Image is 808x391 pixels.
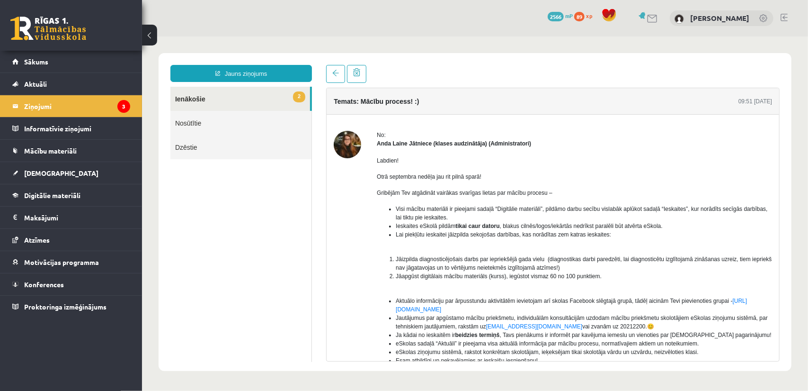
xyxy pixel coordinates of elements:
[117,100,130,113] i: 3
[254,304,557,310] span: eSkolas sadaļā “Aktuāli” ir pieejama visa aktuālā informācija par mācību procesu, normatīvajiem a...
[12,95,130,117] a: Ziņojumi3
[548,12,564,21] span: 2566
[313,295,358,302] b: beidzies termiņš
[28,74,169,99] a: Nosūtītie
[12,51,130,73] a: Sākums
[254,186,521,193] span: Ieskaites eSkolā pildām , blakus cilnēs/logos/iekārtās nedrīkst paralēli būt atvērta eSkola.
[235,137,339,144] span: Otrā septembra nedēļa jau rit pilnā sparā!
[505,287,512,293] span: 😊
[24,146,77,155] span: Mācību materiāli
[574,12,585,21] span: 89
[565,12,573,19] span: mP
[12,207,130,228] a: Maksājumi
[12,229,130,251] a: Atzīmes
[254,236,460,243] span: Jāapgūst digitālais mācību materiāls (kurss), iegūstot vismaz 60 no 100 punktiem.
[12,118,130,139] a: Informatīvie ziņojumi
[675,14,684,24] img: Nauris Vakermanis
[254,195,469,201] span: Lai piekļūtu ieskaitei jāizpilda sekojošas darbības, kas norādītas zem katras ieskaites:
[254,219,630,235] span: Jāizpilda diagnosticējošais darbs par iepriekšējā gada vielu (diagnostikas darbi paredzēti, lai d...
[254,295,630,302] span: Ja kādai no ieskaitēm ir , Tavs pienākums ir informēt par kavējuma iemeslu un vienoties par [DEMO...
[24,57,48,66] span: Sākums
[28,28,170,45] a: Jauns ziņojums
[12,251,130,273] a: Motivācijas programma
[235,104,389,110] strong: Anda Laine Jātniece (klases audzinātāja) (Administratori)
[574,12,597,19] a: 89 xp
[344,287,440,293] a: [EMAIL_ADDRESS][DOMAIN_NAME]
[24,258,99,266] span: Motivācijas programma
[586,12,592,19] span: xp
[12,140,130,162] a: Mācību materiāli
[235,94,630,103] div: No:
[24,207,130,228] legend: Maksājumi
[28,99,169,123] a: Dzēstie
[24,169,98,177] span: [DEMOGRAPHIC_DATA]
[24,95,130,117] legend: Ziņojumi
[235,121,257,127] span: Labdien!
[254,261,605,276] span: Aktuālo informāciju par ārpusstundu aktivitātēm ievietojam arī skolas Facebook slēgtajā grupā, tā...
[596,61,630,69] div: 09:51 [DATE]
[235,153,410,160] span: Gribējām Tev atgādināt vairākas svarīgas lietas par mācību procesu –
[28,50,168,74] a: 2Ienākošie
[254,321,396,327] span: Esam atbildīgi un nekavējamies ar ieskaišu iesniegšanu!
[24,80,47,88] span: Aktuāli
[12,184,130,206] a: Digitālie materiāli
[10,17,86,40] a: Rīgas 1. Tālmācības vidusskola
[24,236,50,244] span: Atzīmes
[24,191,80,200] span: Digitālie materiāli
[24,302,107,311] span: Proktoringa izmēģinājums
[12,73,130,95] a: Aktuāli
[151,55,163,66] span: 2
[12,273,130,295] a: Konferences
[254,169,625,184] span: Visi mācību materiāli ir pieejami sadaļā “Digitālie materiāli”, pildāmo darbu secību vislabāk apl...
[254,278,626,293] span: Jautājumus par apgūstamo mācību priekšmetu, individuālām konsultācijām uzdodam mācību priekšmetu ...
[690,13,749,23] a: [PERSON_NAME]
[12,296,130,318] a: Proktoringa izmēģinājums
[12,162,130,184] a: [DEMOGRAPHIC_DATA]
[548,12,573,19] a: 2566 mP
[24,280,64,289] span: Konferences
[254,312,557,319] span: eSkolas ziņojumu sistēmā, rakstot konkrētam skolotājam, ieķeksējam tikai skolotāja vārdu un uzvār...
[24,118,130,139] legend: Informatīvie ziņojumi
[192,94,219,122] img: Anda Laine Jātniece (klases audzinātāja)
[313,186,357,193] b: tikai caur datoru
[192,61,277,69] h4: Temats: Mācību process! :)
